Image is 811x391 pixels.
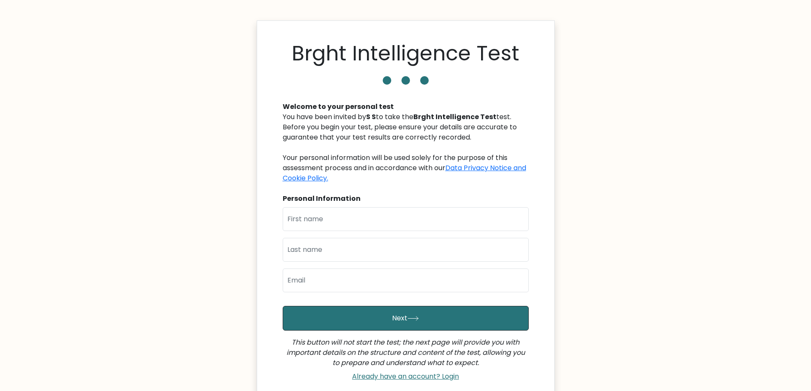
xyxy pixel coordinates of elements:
input: Last name [283,238,529,262]
input: Email [283,268,529,292]
i: This button will not start the test; the next page will provide you with important details on the... [287,337,525,368]
b: Brght Intelligence Test [413,112,496,122]
b: S S [366,112,376,122]
input: First name [283,207,529,231]
div: Welcome to your personal test [283,102,529,112]
button: Next [283,306,529,331]
a: Already have an account? Login [349,371,462,381]
h1: Brght Intelligence Test [292,41,519,66]
div: Personal Information [283,194,529,204]
a: Data Privacy Notice and Cookie Policy. [283,163,526,183]
div: You have been invited by to take the test. Before you begin your test, please ensure your details... [283,112,529,183]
